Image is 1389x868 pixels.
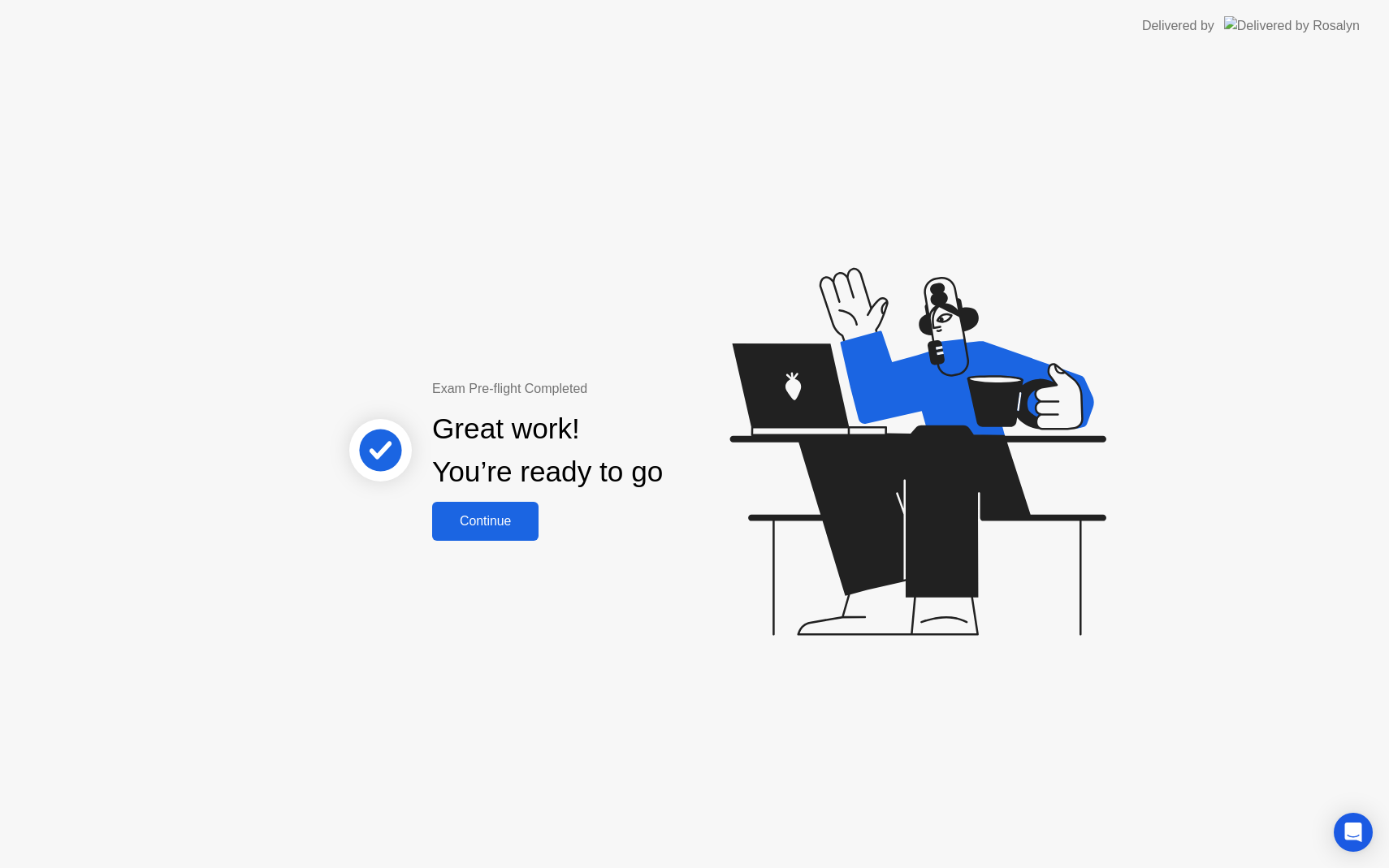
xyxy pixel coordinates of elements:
[432,408,663,494] div: Great work! You’re ready to go
[1142,16,1214,36] div: Delivered by
[432,502,539,541] button: Continue
[1334,813,1373,852] div: Open Intercom Messenger
[437,514,534,529] div: Continue
[1224,16,1360,35] img: Delivered by Rosalyn
[432,379,768,399] div: Exam Pre-flight Completed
